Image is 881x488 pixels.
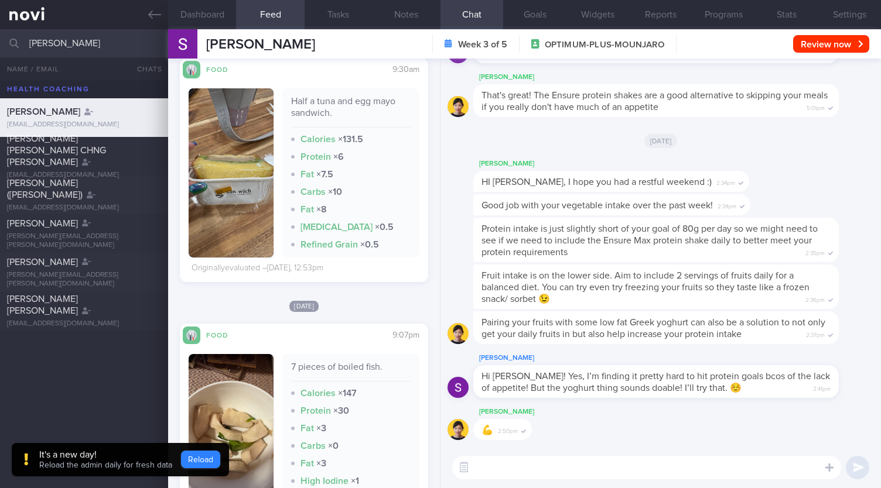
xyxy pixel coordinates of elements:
img: Half a tuna and egg mayo sandwich. [189,88,274,257]
span: 2:37pm [806,328,825,339]
button: Review now [793,35,869,53]
strong: Fat [301,424,314,433]
span: [PERSON_NAME] [PERSON_NAME] CHNG [PERSON_NAME] [7,134,106,167]
span: HI [PERSON_NAME], I hope you had a restful weekend :) [482,177,712,187]
button: Reload [181,451,220,468]
span: [PERSON_NAME] [PERSON_NAME] [7,294,78,315]
span: OPTIMUM-PLUS-MOUNJARO [545,39,664,51]
span: [PERSON_NAME] [7,257,78,267]
span: Fruit intake is on the lower side. Aim to include 2 servings of fruits daily for a balanced diet.... [482,271,810,304]
div: [PERSON_NAME] [473,70,874,84]
div: [PERSON_NAME][EMAIL_ADDRESS][PERSON_NAME][DOMAIN_NAME] [7,232,161,250]
span: 2:34pm [718,200,736,211]
strong: × 6 [333,152,344,161]
span: Reload the admin daily for fresh data [39,461,172,469]
strong: Fat [301,170,314,179]
div: [EMAIL_ADDRESS][DOMAIN_NAME] [7,171,161,180]
span: Hi [PERSON_NAME]! Yes, I’m finding it pretty hard to hit protein goals bcos of the lack of appeti... [482,372,830,393]
strong: Calories [301,135,336,144]
strong: Week 3 of 5 [458,39,507,50]
span: 9:30am [392,66,419,74]
strong: Protein [301,406,331,415]
div: [EMAIL_ADDRESS][DOMAIN_NAME] [7,319,161,328]
span: 2:35pm [805,246,825,257]
strong: × 0.5 [360,240,379,249]
strong: × 30 [333,406,349,415]
div: [EMAIL_ADDRESS][DOMAIN_NAME] [7,121,161,129]
strong: Refined Grain [301,240,358,249]
span: [DATE] [289,301,319,312]
strong: × 0 [328,441,339,451]
span: 2:41pm [813,382,831,393]
div: [PERSON_NAME][EMAIL_ADDRESS][PERSON_NAME][DOMAIN_NAME] [7,271,161,288]
strong: Fat [301,459,314,468]
div: Food [200,64,247,74]
strong: [MEDICAL_DATA] [301,222,373,232]
div: Half a tuna and egg mayo sandwich. [291,95,411,128]
strong: Protein [301,152,331,161]
span: [PERSON_NAME] [7,219,78,228]
span: [PERSON_NAME] [7,107,80,116]
div: It's a new day! [39,449,172,460]
span: [PERSON_NAME] [206,37,315,51]
strong: × 131.5 [338,135,363,144]
span: Protein intake is just slightly short of your goal of 80g per day so we might need to see if we n... [482,224,818,257]
div: Originally evaluated – [DATE], 12:53pm [192,263,323,274]
strong: × 1 [351,476,359,486]
div: 7 pieces of boiled fish. [291,361,411,382]
div: [PERSON_NAME] [473,405,567,419]
strong: × 147 [338,389,357,398]
strong: × 10 [328,187,342,197]
span: [PERSON_NAME] ([PERSON_NAME]) [7,178,83,200]
strong: Carbs [301,441,326,451]
strong: × 3 [316,424,326,433]
strong: × 7.5 [316,170,333,179]
span: 2:34pm [716,176,735,187]
span: That's great! The Ensure protein shakes are a good alternative to skipping your meals if you real... [482,91,828,112]
span: Good job with your vegetable intake over the past week! [482,201,713,210]
button: Chats [121,57,168,81]
strong: Calories [301,389,336,398]
span: [DATE] [644,134,678,148]
span: 9:07pm [392,331,419,339]
div: [EMAIL_ADDRESS][DOMAIN_NAME] [7,204,161,212]
strong: × 8 [316,205,327,214]
strong: Fat [301,205,314,214]
strong: × 3 [316,459,326,468]
strong: × 0.5 [375,222,394,232]
div: [PERSON_NAME] [473,157,784,171]
div: Food [200,329,247,339]
div: [PERSON_NAME] [473,351,874,365]
span: 2:50pm [498,424,518,435]
span: 2:36pm [805,293,825,304]
strong: Carbs [301,187,326,197]
span: 💪 [482,425,493,435]
strong: High Iodine [301,476,349,486]
span: 5:01pm [807,101,825,112]
span: Pairing your fruits with some low fat Greek yoghurt can also be a solution to not only get your d... [482,318,825,339]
